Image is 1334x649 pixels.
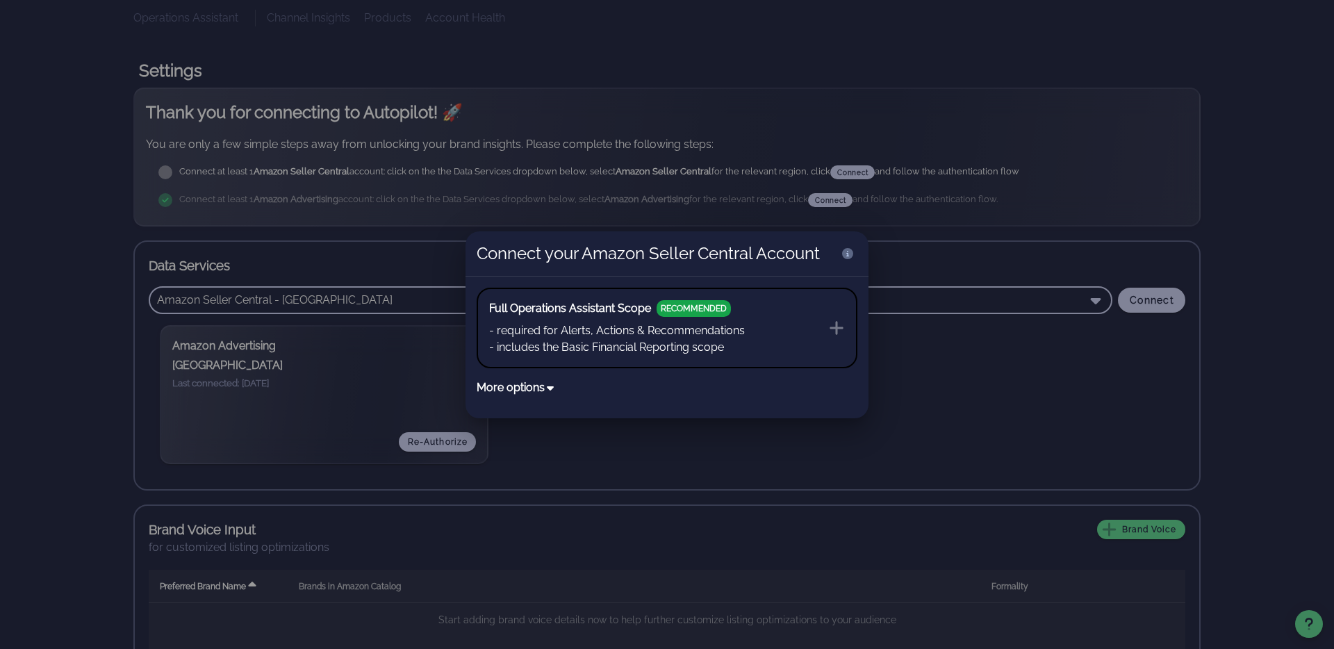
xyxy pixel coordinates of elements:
button: Full Operations Assistant Scope RECOMMENDED - required for Alerts, Actions & Recommendations - in... [477,288,857,368]
span: Full Operations Assistant Scope [489,300,651,317]
span: RECOMMENDED [657,300,731,317]
li: - includes the Basic Financial Reporting scope [489,339,745,356]
li: - required for Alerts, Actions & Recommendations [489,322,745,339]
button: More options [477,379,556,396]
div: Connect your Amazon Seller Central Account [466,231,831,276]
